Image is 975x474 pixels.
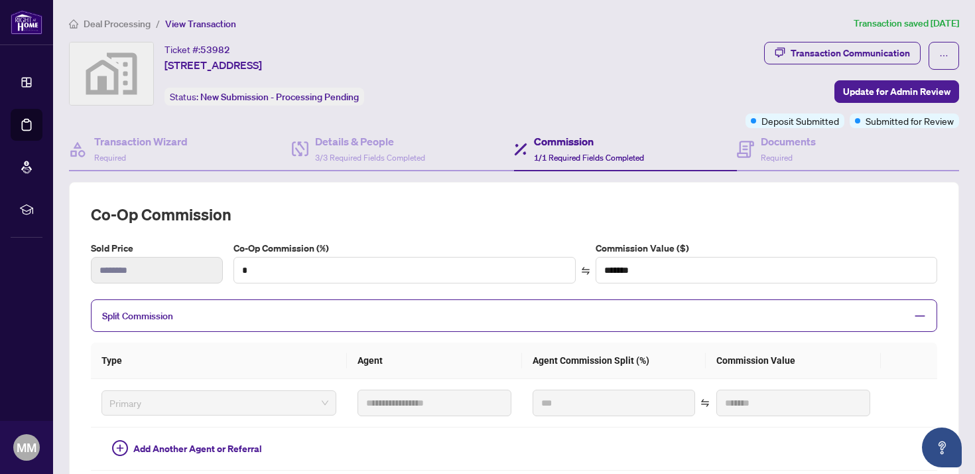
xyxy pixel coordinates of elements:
[522,343,706,379] th: Agent Commission Split (%)
[764,42,921,64] button: Transaction Communication
[91,204,937,225] h2: Co-op Commission
[91,343,347,379] th: Type
[534,133,644,149] h4: Commission
[233,241,575,256] label: Co-Op Commission (%)
[94,153,126,163] span: Required
[791,42,910,64] div: Transaction Communication
[164,57,262,73] span: [STREET_ADDRESS]
[109,393,328,413] span: Primary
[581,266,590,276] span: swap
[84,18,151,30] span: Deal Processing
[866,114,954,128] span: Submitted for Review
[854,16,959,31] article: Transaction saved [DATE]
[347,343,522,379] th: Agent
[596,241,937,256] label: Commission Value ($)
[165,18,236,30] span: View Transaction
[761,133,816,149] h4: Documents
[700,398,710,408] span: swap
[706,343,881,379] th: Commission Value
[91,299,937,332] div: Split Commission
[914,310,926,322] span: minus
[112,440,128,456] span: plus-circle
[11,10,42,35] img: logo
[534,153,644,163] span: 1/1 Required Fields Completed
[834,80,959,103] button: Update for Admin Review
[761,114,839,128] span: Deposit Submitted
[200,44,230,56] span: 53982
[70,42,153,105] img: svg%3e
[315,153,425,163] span: 3/3 Required Fields Completed
[94,133,188,149] h4: Transaction Wizard
[939,51,948,60] span: ellipsis
[102,310,173,322] span: Split Commission
[922,428,962,467] button: Open asap
[133,441,262,456] span: Add Another Agent or Referral
[843,81,950,102] span: Update for Admin Review
[200,91,359,103] span: New Submission - Processing Pending
[156,16,160,31] li: /
[164,88,364,106] div: Status:
[101,438,273,459] button: Add Another Agent or Referral
[91,241,223,256] label: Sold Price
[17,438,36,457] span: MM
[315,133,425,149] h4: Details & People
[761,153,793,163] span: Required
[69,19,78,29] span: home
[164,42,230,57] div: Ticket #:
